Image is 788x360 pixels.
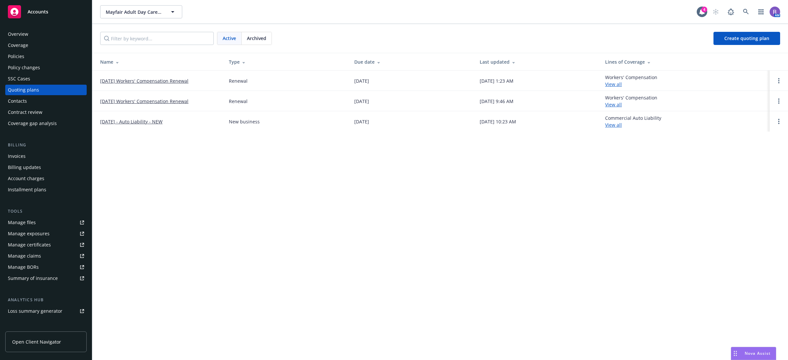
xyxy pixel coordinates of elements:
[8,273,58,284] div: Summary of insurance
[5,29,87,39] a: Overview
[5,118,87,129] a: Coverage gap analysis
[100,98,188,105] a: [DATE] Workers' Compensation Renewal
[100,118,163,125] a: [DATE] - Auto Liability - NEW
[731,347,739,360] div: Drag to move
[8,107,42,117] div: Contract review
[605,58,764,65] div: Lines of Coverage
[8,40,28,51] div: Coverage
[755,5,768,18] a: Switch app
[5,51,87,62] a: Policies
[5,228,87,239] a: Manage exposures
[5,162,87,173] a: Billing updates
[8,217,36,228] div: Manage files
[605,101,622,108] a: View all
[5,3,87,21] a: Accounts
[739,5,753,18] a: Search
[5,142,87,148] div: Billing
[100,58,218,65] div: Name
[100,5,182,18] button: Mayfair Adult Day Care, Inc.
[5,151,87,161] a: Invoices
[775,97,783,105] a: Open options
[8,262,39,272] div: Manage BORs
[701,7,707,12] div: 4
[5,173,87,184] a: Account charges
[605,115,661,128] div: Commercial Auto Liability
[480,58,595,65] div: Last updated
[8,162,41,173] div: Billing updates
[709,5,722,18] a: Start snowing
[100,32,214,45] input: Filter by keyword...
[5,62,87,73] a: Policy changes
[229,118,260,125] div: New business
[480,118,516,125] div: [DATE] 10:23 AM
[8,51,24,62] div: Policies
[5,96,87,106] a: Contacts
[229,98,248,105] div: Renewal
[354,98,369,105] div: [DATE]
[605,122,622,128] a: View all
[8,306,62,316] div: Loss summary generator
[223,35,236,42] span: Active
[713,32,780,45] a: Create quoting plan
[354,77,369,84] div: [DATE]
[8,85,39,95] div: Quoting plans
[731,347,776,360] button: Nova Assist
[8,74,30,84] div: SSC Cases
[745,350,771,356] span: Nova Assist
[8,228,50,239] div: Manage exposures
[5,40,87,51] a: Coverage
[775,77,783,85] a: Open options
[480,98,514,105] div: [DATE] 9:46 AM
[724,35,769,41] span: Create quoting plan
[5,217,87,228] a: Manage files
[106,9,163,15] span: Mayfair Adult Day Care, Inc.
[5,240,87,250] a: Manage certificates
[28,9,48,14] span: Accounts
[8,251,41,261] div: Manage claims
[5,85,87,95] a: Quoting plans
[724,5,737,18] a: Report a Bug
[12,338,61,345] span: Open Client Navigator
[100,77,188,84] a: [DATE] Workers' Compensation Renewal
[8,184,46,195] div: Installment plans
[605,94,657,108] div: Workers' Compensation
[775,117,783,125] a: Open options
[605,74,657,88] div: Workers' Compensation
[229,58,344,65] div: Type
[5,251,87,261] a: Manage claims
[605,81,622,87] a: View all
[354,58,469,65] div: Due date
[480,77,514,84] div: [DATE] 1:23 AM
[8,173,44,184] div: Account charges
[5,184,87,195] a: Installment plans
[247,35,266,42] span: Archived
[8,151,26,161] div: Invoices
[8,240,51,250] div: Manage certificates
[5,273,87,284] a: Summary of insurance
[5,74,87,84] a: SSC Cases
[354,118,369,125] div: [DATE]
[5,208,87,215] div: Tools
[770,7,780,17] img: photo
[5,306,87,316] a: Loss summary generator
[5,262,87,272] a: Manage BORs
[229,77,248,84] div: Renewal
[8,62,40,73] div: Policy changes
[8,29,28,39] div: Overview
[8,96,27,106] div: Contacts
[5,107,87,117] a: Contract review
[8,118,57,129] div: Coverage gap analysis
[5,297,87,303] div: Analytics hub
